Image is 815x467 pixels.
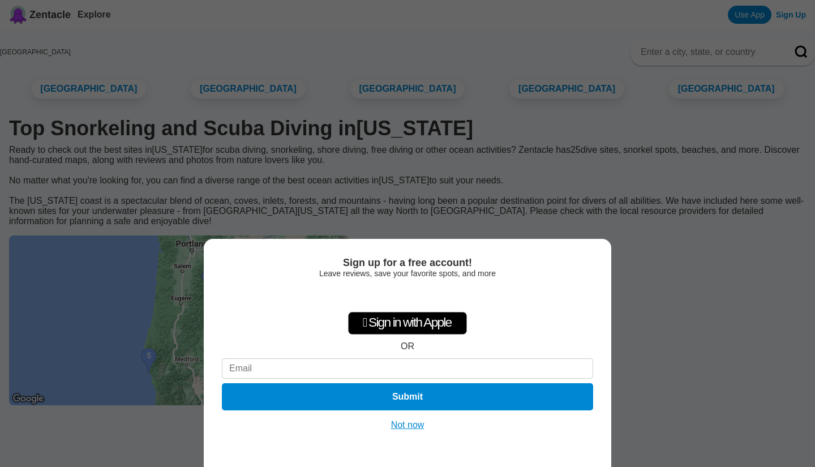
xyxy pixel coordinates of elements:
[222,257,593,269] div: Sign up for a free account!
[350,284,465,309] iframe: Sign in with Google Button
[222,358,593,379] input: Email
[401,341,414,352] div: OR
[222,383,593,410] button: Submit
[348,312,467,335] div: Sign in with Apple
[222,269,593,278] div: Leave reviews, save your favorite spots, and more
[388,419,428,431] button: Not now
